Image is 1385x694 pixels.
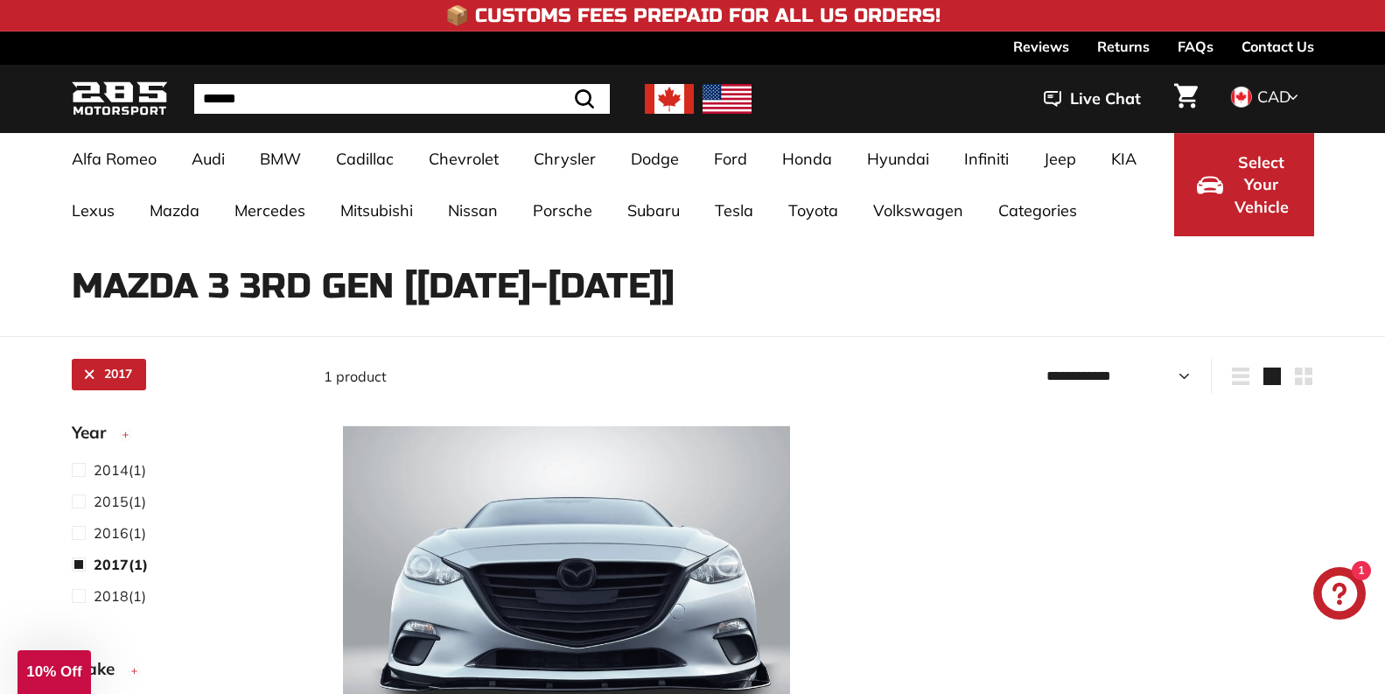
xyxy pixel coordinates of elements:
a: Honda [765,133,850,185]
a: Cart [1164,69,1208,129]
span: 2015 [94,493,129,510]
h4: 📦 Customs Fees Prepaid for All US Orders! [445,5,941,26]
span: 2017 [94,556,129,573]
a: Volkswagen [856,185,981,236]
a: Subaru [610,185,697,236]
a: Mercedes [217,185,323,236]
span: Live Chat [1070,88,1141,110]
a: 2017 [72,359,146,390]
span: (1) [94,491,146,512]
a: BMW [242,133,318,185]
a: Infiniti [947,133,1026,185]
button: Live Chat [1021,77,1164,121]
a: Hyundai [850,133,947,185]
span: CAD [1257,87,1291,107]
a: Nissan [430,185,515,236]
a: FAQs [1178,32,1214,61]
a: Cadillac [318,133,411,185]
a: Porsche [515,185,610,236]
h1: Mazda 3 3rd Gen [[DATE]-[DATE]] [72,267,1314,305]
span: (1) [94,554,148,575]
span: Make [72,656,128,682]
a: Dodge [613,133,696,185]
span: (1) [94,585,146,606]
a: Contact Us [1242,32,1314,61]
span: Year [72,420,119,445]
span: 2014 [94,461,129,479]
span: 2016 [94,524,129,542]
img: Logo_285_Motorsport_areodynamics_components [72,79,168,120]
a: Tesla [697,185,771,236]
a: Returns [1097,32,1150,61]
a: Toyota [771,185,856,236]
a: KIA [1094,133,1154,185]
span: 10% Off [26,663,81,680]
a: Ford [696,133,765,185]
a: Alfa Romeo [54,133,174,185]
button: Year [72,415,296,459]
div: 1 product [324,366,819,387]
a: Audi [174,133,242,185]
input: Search [194,84,610,114]
span: (1) [94,522,146,543]
a: Reviews [1013,32,1069,61]
span: 2018 [94,587,129,605]
a: Mazda [132,185,217,236]
a: Chevrolet [411,133,516,185]
inbox-online-store-chat: Shopify online store chat [1308,567,1371,624]
span: Select Your Vehicle [1232,151,1291,219]
div: 10% Off [17,650,91,694]
a: Mitsubishi [323,185,430,236]
a: Categories [981,185,1095,236]
a: Jeep [1026,133,1094,185]
span: (1) [94,459,146,480]
button: Select Your Vehicle [1174,133,1314,236]
a: Chrysler [516,133,613,185]
a: Lexus [54,185,132,236]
